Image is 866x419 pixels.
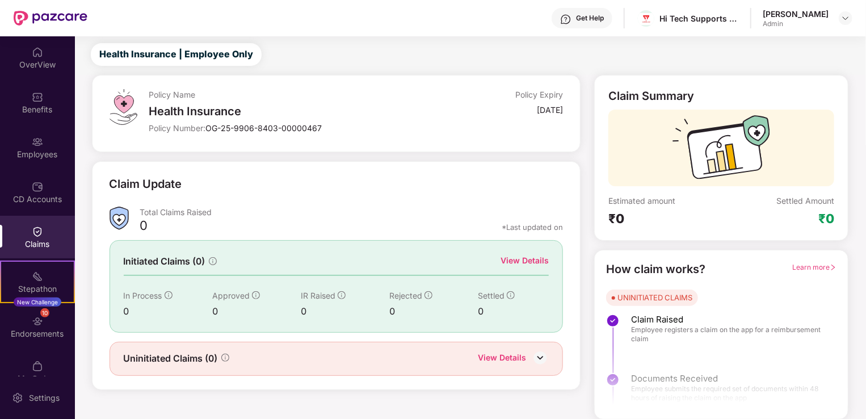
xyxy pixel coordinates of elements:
div: Claim Update [110,175,182,193]
span: Settled [478,291,505,300]
div: Admin [763,19,829,28]
img: svg+xml;base64,PHN2ZyBpZD0iTXlfT3JkZXJzIiBkYXRhLW5hbWU9Ik15IE9yZGVycyIgeG1sbnM9Imh0dHA6Ly93d3cudz... [32,361,43,372]
div: *Last updated on [502,222,563,232]
span: info-circle [338,291,346,299]
img: DownIcon [532,349,549,366]
div: 0 [389,304,478,319]
div: ₹0 [608,211,721,227]
div: Hi Tech Supports And Hangers Private Limited [659,13,739,24]
div: [DATE] [537,104,563,115]
div: 10 [40,308,49,317]
img: svg+xml;base64,PHN2ZyB3aWR0aD0iMTcyIiBoZWlnaHQ9IjExMyIgdmlld0JveD0iMCAwIDE3MiAxMTMiIGZpbGw9Im5vbm... [672,115,770,186]
div: ₹0 [818,211,834,227]
span: IR Raised [301,291,335,300]
div: [PERSON_NAME] [763,9,829,19]
span: Approved [212,291,250,300]
div: How claim works? [606,261,705,278]
span: Claim Raised [631,314,825,325]
div: Policy Number: [149,123,425,133]
img: svg+xml;base64,PHN2ZyB4bWxucz0iaHR0cDovL3d3dy53My5vcmcvMjAwMC9zdmciIHdpZHRoPSIyMSIgaGVpZ2h0PSIyMC... [32,271,43,282]
img: svg+xml;base64,PHN2ZyB4bWxucz0iaHR0cDovL3d3dy53My5vcmcvMjAwMC9zdmciIHdpZHRoPSI0OS4zMiIgaGVpZ2h0PS... [110,89,137,125]
div: Claim Summary [608,89,694,103]
div: Health Insurance [149,104,425,118]
span: info-circle [221,354,229,362]
img: svg+xml;base64,PHN2ZyBpZD0iSGVscC0zMngzMiIgeG1sbnM9Imh0dHA6Ly93d3cudzMub3JnLzIwMDAvc3ZnIiB3aWR0aD... [560,14,571,25]
div: Total Claims Raised [140,207,564,217]
div: Get Help [576,14,604,23]
span: right [830,264,836,271]
div: 0 [140,217,148,237]
img: svg+xml;base64,PHN2ZyBpZD0iU3RlcC1Eb25lLTMyeDMyIiB4bWxucz0iaHR0cDovL3d3dy53My5vcmcvMjAwMC9zdmciIH... [606,314,620,328]
img: svg+xml;base64,PHN2ZyBpZD0iRW1wbG95ZWVzIiB4bWxucz0iaHR0cDovL3d3dy53My5vcmcvMjAwMC9zdmciIHdpZHRoPS... [32,136,43,148]
span: OG-25-9906-8403-00000467 [205,123,322,133]
span: Rejected [389,291,422,300]
img: svg+xml;base64,PHN2ZyBpZD0iRHJvcGRvd24tMzJ4MzIiIHhtbG5zPSJodHRwOi8vd3d3LnczLm9yZy8yMDAwL3N2ZyIgd2... [841,14,850,23]
div: Policy Expiry [515,89,563,100]
span: Uninitiated Claims (0) [124,351,218,366]
div: Settled Amount [776,195,834,206]
span: Employee registers a claim on the app for a reimbursement claim [631,325,825,343]
img: svg+xml;base64,PHN2ZyBpZD0iQ2xhaW0iIHhtbG5zPSJodHRwOi8vd3d3LnczLm9yZy8yMDAwL3N2ZyIgd2lkdGg9IjIwIi... [32,226,43,237]
span: info-circle [507,291,515,299]
div: 0 [212,304,301,319]
span: Initiated Claims (0) [124,254,205,269]
div: View Details [501,254,549,267]
div: New Challenge [14,298,61,307]
img: svg+xml;base64,PHN2ZyBpZD0iQmVuZWZpdHMiIHhtbG5zPSJodHRwOi8vd3d3LnczLm9yZy8yMDAwL3N2ZyIgd2lkdGg9Ij... [32,91,43,103]
span: Learn more [792,263,836,271]
img: New Pazcare Logo [14,11,87,26]
div: UNINITIATED CLAIMS [617,292,692,303]
div: Settings [26,392,63,404]
img: svg+xml;base64,PHN2ZyBpZD0iU2V0dGluZy0yMHgyMCIgeG1sbnM9Imh0dHA6Ly93d3cudzMub3JnLzIwMDAvc3ZnIiB3aW... [12,392,23,404]
div: 0 [124,304,212,319]
div: Stepathon [1,283,74,295]
span: In Process [124,291,162,300]
span: Health Insurance | Employee Only [99,47,253,61]
img: svg+xml;base64,PHN2ZyBpZD0iSG9tZSIgeG1sbnM9Imh0dHA6Ly93d3cudzMub3JnLzIwMDAvc3ZnIiB3aWR0aD0iMjAiIG... [32,47,43,58]
span: info-circle [209,257,217,265]
div: View Details [478,351,526,366]
img: ClaimsSummaryIcon [110,207,129,230]
img: svg+xml;base64,PHN2ZyBpZD0iRW5kb3JzZW1lbnRzIiB4bWxucz0iaHR0cDovL3d3dy53My5vcmcvMjAwMC9zdmciIHdpZH... [32,316,43,327]
div: 0 [478,304,549,319]
div: Policy Name [149,89,425,100]
span: info-circle [252,291,260,299]
button: Health Insurance | Employee Only [91,43,262,66]
div: 0 [301,304,389,319]
img: svg+xml;base64,PHN2ZyBpZD0iQ0RfQWNjb3VudHMiIGRhdGEtbmFtZT0iQ0QgQWNjb3VudHMiIHhtbG5zPSJodHRwOi8vd3... [32,181,43,192]
span: info-circle [165,291,173,299]
img: logo.png [638,13,654,25]
div: Estimated amount [608,195,721,206]
span: info-circle [424,291,432,299]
